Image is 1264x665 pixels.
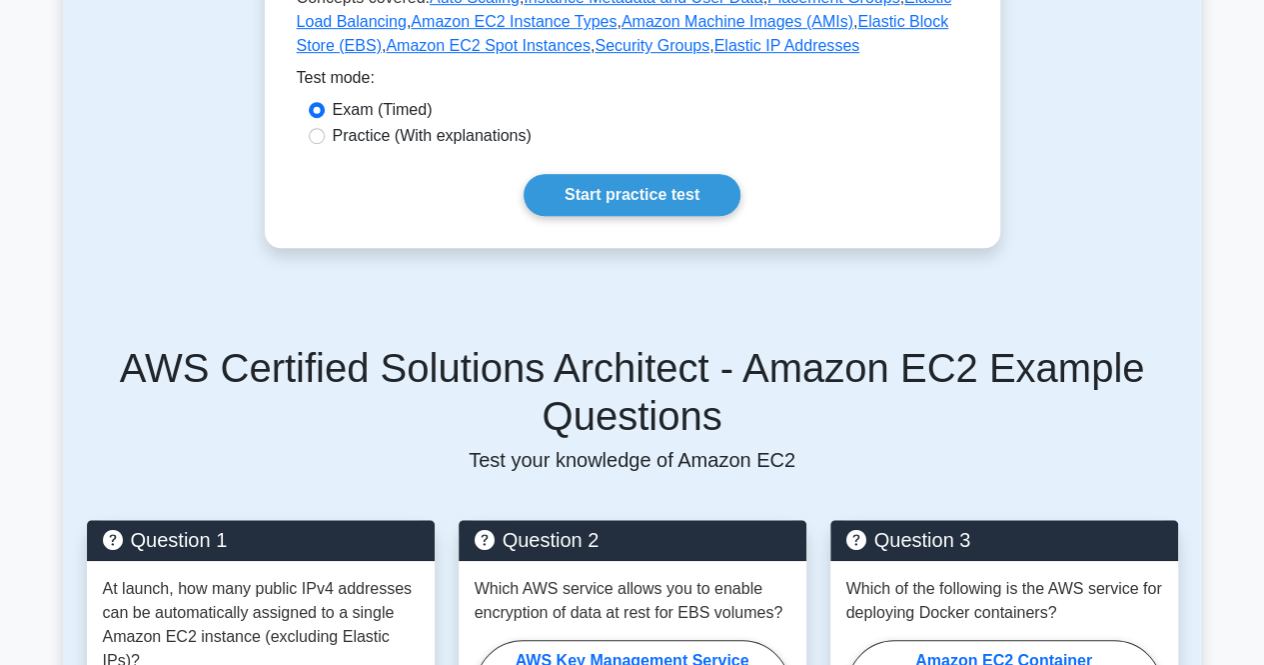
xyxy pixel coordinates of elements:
h5: Question 1 [103,528,419,552]
label: Practice (With explanations) [333,124,532,148]
p: Test your knowledge of Amazon EC2 [87,448,1178,472]
div: Test mode: [297,66,968,98]
label: Exam (Timed) [333,98,433,122]
p: Which AWS service allows you to enable encryption of data at rest for EBS volumes? [475,577,790,625]
a: Security Groups [595,37,709,54]
a: Amazon Machine Images (AMIs) [622,13,853,30]
h5: AWS Certified Solutions Architect - Amazon EC2 Example Questions [87,344,1178,440]
a: Amazon EC2 Instance Types [411,13,617,30]
a: Start practice test [524,174,740,216]
a: Amazon EC2 Spot Instances [386,37,591,54]
p: Which of the following is the AWS service for deploying Docker containers? [846,577,1162,625]
a: Elastic IP Addresses [714,37,860,54]
h5: Question 3 [846,528,1162,552]
h5: Question 2 [475,528,790,552]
